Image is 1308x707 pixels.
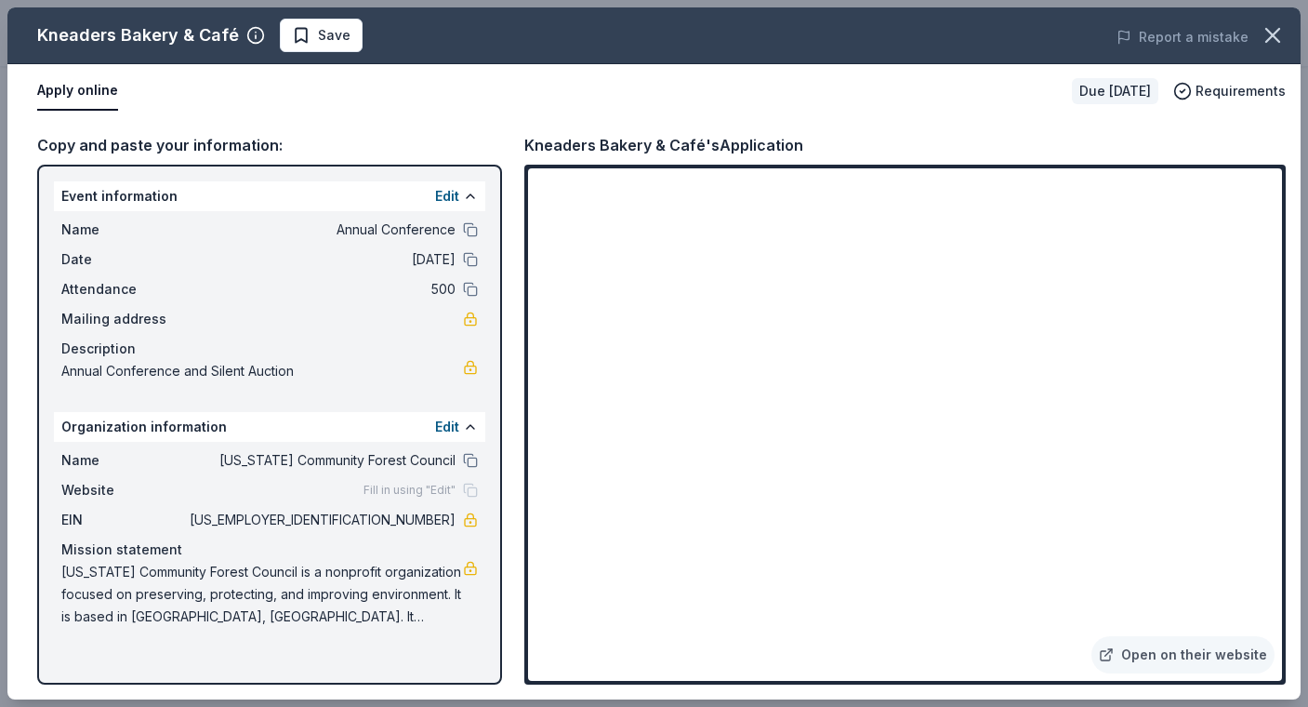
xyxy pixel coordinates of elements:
[61,308,186,330] span: Mailing address
[37,133,502,157] div: Copy and paste your information:
[318,24,350,47] span: Save
[61,360,463,382] span: Annual Conference and Silent Auction
[435,185,459,207] button: Edit
[37,72,118,111] button: Apply online
[186,248,456,271] span: [DATE]
[186,449,456,472] span: [US_STATE] Community Forest Council
[1091,636,1275,674] a: Open on their website
[61,539,478,561] div: Mission statement
[186,278,456,300] span: 500
[1196,80,1286,102] span: Requirements
[524,133,803,157] div: Kneaders Bakery & Café's Application
[435,416,459,438] button: Edit
[280,19,363,52] button: Save
[61,509,186,531] span: EIN
[61,449,186,472] span: Name
[61,248,186,271] span: Date
[54,181,485,211] div: Event information
[54,412,485,442] div: Organization information
[186,219,456,241] span: Annual Conference
[1173,80,1286,102] button: Requirements
[61,219,186,241] span: Name
[61,479,186,501] span: Website
[37,20,239,50] div: Kneaders Bakery & Café
[61,561,463,628] span: [US_STATE] Community Forest Council is a nonprofit organization focused on preserving, protecting...
[186,509,456,531] span: [US_EMPLOYER_IDENTIFICATION_NUMBER]
[1116,26,1249,48] button: Report a mistake
[363,483,456,498] span: Fill in using "Edit"
[61,278,186,300] span: Attendance
[1072,78,1158,104] div: Due [DATE]
[61,338,478,360] div: Description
